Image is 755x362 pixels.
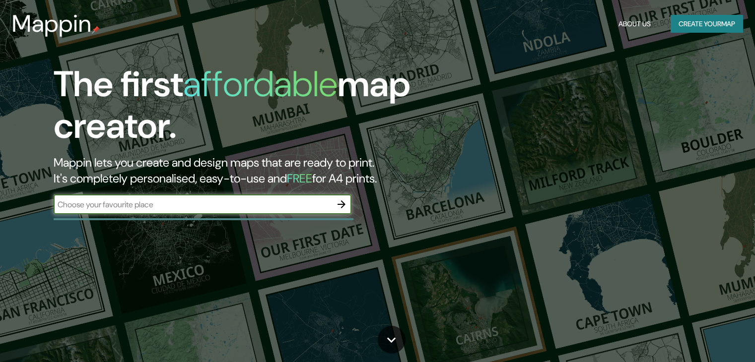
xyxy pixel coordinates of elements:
input: Choose your favourite place [54,199,332,210]
h1: affordable [183,61,338,107]
h1: The first map creator. [54,63,431,155]
button: Create yourmap [671,15,743,33]
button: About Us [615,15,655,33]
h2: Mappin lets you create and design maps that are ready to print. It's completely personalised, eas... [54,155,431,186]
img: mappin-pin [92,26,100,34]
h5: FREE [287,171,312,186]
h3: Mappin [12,10,92,38]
